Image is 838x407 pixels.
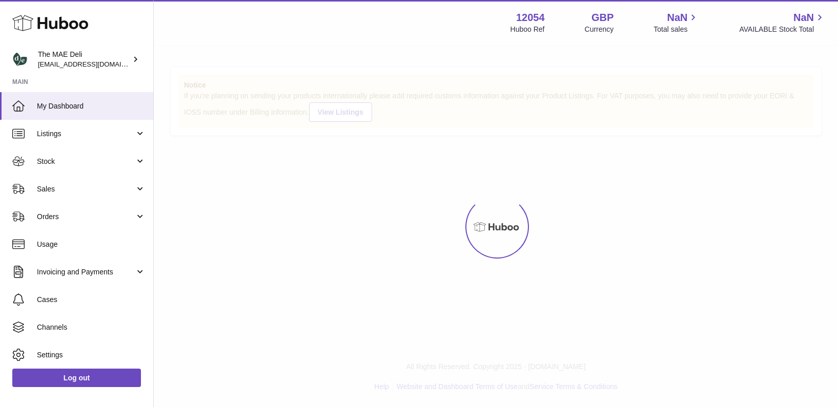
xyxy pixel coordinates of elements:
span: NaN [667,11,687,25]
span: Cases [37,295,146,305]
span: Settings [37,350,146,360]
span: Usage [37,240,146,249]
span: Stock [37,157,135,166]
span: Total sales [653,25,699,34]
span: My Dashboard [37,101,146,111]
span: NaN [793,11,814,25]
a: NaN Total sales [653,11,699,34]
span: [EMAIL_ADDRESS][DOMAIN_NAME] [38,60,151,68]
div: The MAE Deli [38,50,130,69]
a: Log out [12,369,141,387]
div: Huboo Ref [510,25,545,34]
span: Listings [37,129,135,139]
span: AVAILABLE Stock Total [739,25,826,34]
strong: GBP [591,11,614,25]
a: NaN AVAILABLE Stock Total [739,11,826,34]
span: Channels [37,323,146,332]
div: Currency [585,25,614,34]
span: Sales [37,184,135,194]
img: logistics@deliciouslyella.com [12,52,28,67]
span: Invoicing and Payments [37,267,135,277]
strong: 12054 [516,11,545,25]
span: Orders [37,212,135,222]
